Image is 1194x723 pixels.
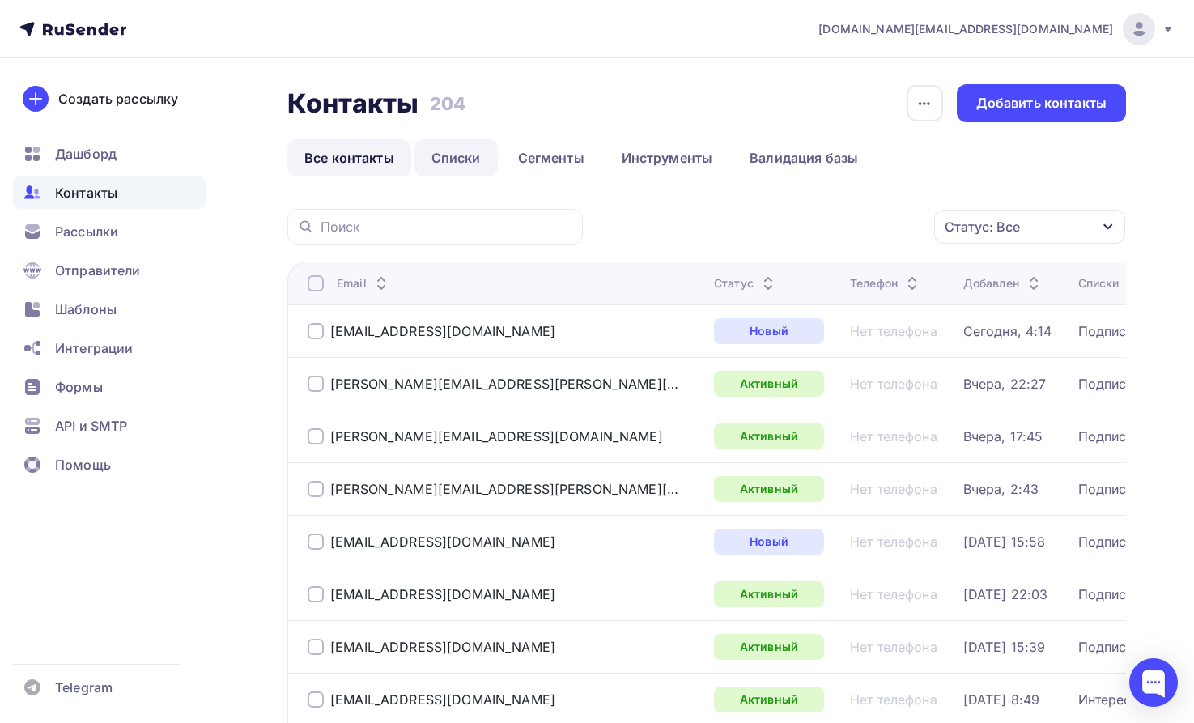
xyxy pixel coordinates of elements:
[850,639,937,655] a: Нет телефона
[55,416,127,436] span: API и SMTP
[850,275,922,291] div: Телефон
[330,323,555,339] a: [EMAIL_ADDRESS][DOMAIN_NAME]
[337,275,391,291] div: Email
[714,634,824,660] a: Активный
[414,139,498,176] a: Списки
[287,87,419,120] h2: Контакты
[963,691,1040,708] a: [DATE] 8:49
[58,89,178,108] div: Создать рассылку
[714,371,824,397] a: Активный
[13,215,206,248] a: Рассылки
[321,218,573,236] input: Поиск
[963,481,1039,497] a: Вчера, 2:43
[714,581,824,607] a: Активный
[976,94,1107,113] div: Добавить контакты
[55,183,117,202] span: Контакты
[850,534,937,550] a: Нет телефона
[963,376,1047,392] a: Вчера, 22:27
[330,481,678,497] a: [PERSON_NAME][EMAIL_ADDRESS][PERSON_NAME][DOMAIN_NAME]
[330,586,555,602] a: [EMAIL_ADDRESS][DOMAIN_NAME]
[850,691,937,708] a: Нет телефона
[287,139,411,176] a: Все контакты
[933,209,1126,245] button: Статус: Все
[13,371,206,403] a: Формы
[330,376,678,392] a: [PERSON_NAME][EMAIL_ADDRESS][PERSON_NAME][DOMAIN_NAME]
[963,323,1052,339] a: Сегодня, 4:14
[330,428,663,444] a: [PERSON_NAME][EMAIL_ADDRESS][DOMAIN_NAME]
[55,261,141,280] span: Отправители
[430,92,465,115] h3: 204
[818,21,1113,37] span: [DOMAIN_NAME][EMAIL_ADDRESS][DOMAIN_NAME]
[13,176,206,209] a: Контакты
[850,481,937,497] a: Нет телефона
[55,300,117,319] span: Шаблоны
[330,534,555,550] a: [EMAIL_ADDRESS][DOMAIN_NAME]
[330,691,555,708] a: [EMAIL_ADDRESS][DOMAIN_NAME]
[714,687,824,712] a: Активный
[850,323,937,339] a: Нет телефона
[714,476,824,502] a: Активный
[733,139,875,176] a: Валидация базы
[963,639,1046,655] a: [DATE] 15:39
[13,254,206,287] a: Отправители
[714,423,824,449] a: Активный
[963,586,1048,602] a: [DATE] 22:03
[963,428,1043,444] a: Вчера, 17:45
[714,275,778,291] div: Статус
[13,138,206,170] a: Дашборд
[1078,275,1120,291] div: Списки
[55,338,133,358] span: Интеграции
[714,318,824,344] a: Новый
[714,529,824,555] a: Новый
[818,13,1175,45] a: [DOMAIN_NAME][EMAIL_ADDRESS][DOMAIN_NAME]
[945,217,1020,236] div: Статус: Все
[501,139,601,176] a: Сегменты
[330,639,555,655] a: [EMAIL_ADDRESS][DOMAIN_NAME]
[55,678,113,697] span: Telegram
[55,377,103,397] span: Формы
[850,586,937,602] a: Нет телефона
[850,376,937,392] a: Нет телефона
[963,275,1043,291] div: Добавлен
[963,534,1046,550] a: [DATE] 15:58
[55,144,117,164] span: Дашборд
[55,222,118,241] span: Рассылки
[13,293,206,325] a: Шаблоны
[55,455,111,474] span: Помощь
[850,428,937,444] a: Нет телефона
[605,139,730,176] a: Инструменты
